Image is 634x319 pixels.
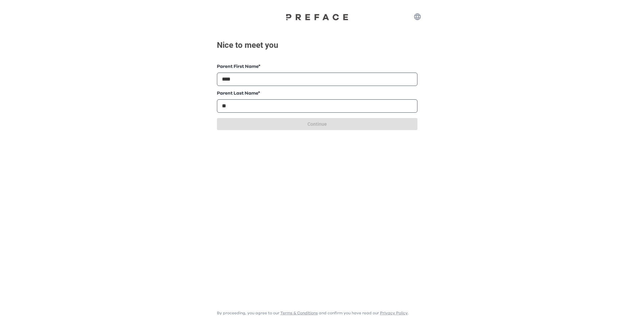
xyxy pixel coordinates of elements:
[217,90,417,97] label: Parent Last Name *
[217,40,417,50] h1: Nice to meet you
[280,311,318,315] a: Terms & Conditions
[284,13,351,20] img: Preface Logo
[217,63,417,70] label: Parent First Name *
[217,310,409,316] p: By proceeding, you agree to our and confirm you have read our .
[380,311,408,315] a: Privacy Policy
